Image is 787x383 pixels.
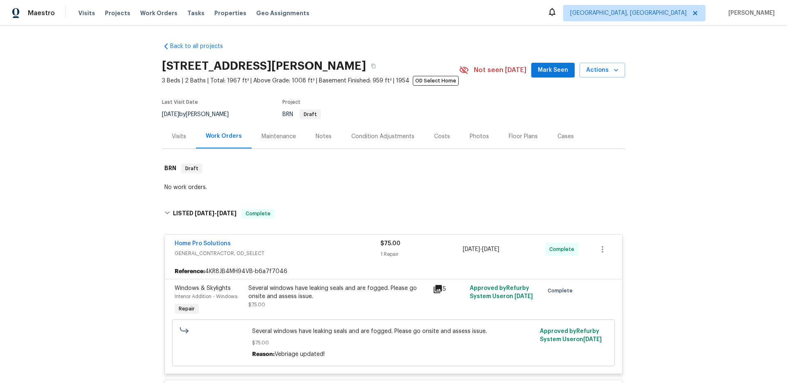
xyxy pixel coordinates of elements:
span: Complete [242,210,274,218]
span: $75.00 [252,339,535,347]
div: BRN Draft [162,155,625,182]
div: Maintenance [262,132,296,141]
span: [GEOGRAPHIC_DATA], [GEOGRAPHIC_DATA] [570,9,687,17]
div: 1 Repair [380,250,463,258]
button: Copy Address [366,59,381,73]
span: Approved by Refurby System User on [540,328,602,342]
span: Projects [105,9,130,17]
span: Several windows have leaking seals and are fogged. Please go onsite and assess issue. [252,327,535,335]
span: Windows & Skylights [175,285,231,291]
span: Tasks [187,10,205,16]
span: Draft [300,112,320,117]
span: Geo Assignments [256,9,309,17]
span: Actions [586,65,619,75]
div: by [PERSON_NAME] [162,109,239,119]
div: Floor Plans [509,132,538,141]
span: Vebriage updated! [275,351,325,357]
b: Reference: [175,267,205,276]
span: [DATE] [463,246,480,252]
span: [DATE] [482,246,499,252]
div: 4KR8JB4MH94VB-b6a7f7046 [165,264,622,279]
div: Work Orders [206,132,242,140]
a: Home Pro Solutions [175,241,231,246]
span: Approved by Refurby System User on [470,285,533,299]
span: [PERSON_NAME] [725,9,775,17]
span: Not seen [DATE] [474,66,526,74]
span: [DATE] [514,294,533,299]
button: Actions [580,63,625,78]
span: 3 Beds | 2 Baths | Total: 1967 ft² | Above Grade: 1008 ft² | Basement Finished: 959 ft² | 1954 [162,77,459,85]
span: Complete [548,287,576,295]
span: - [195,210,237,216]
span: OD Select Home [413,76,459,86]
div: Photos [470,132,489,141]
div: Cases [557,132,574,141]
div: Condition Adjustments [351,132,414,141]
div: Several windows have leaking seals and are fogged. Please go onsite and assess issue. [248,284,428,301]
span: Mark Seen [538,65,568,75]
div: No work orders. [164,183,623,191]
h6: LISTED [173,209,237,219]
div: 5 [433,284,465,294]
span: $75.00 [380,241,400,246]
div: Costs [434,132,450,141]
span: [DATE] [162,112,179,117]
span: - [463,245,499,253]
span: Project [282,100,300,105]
span: Interior Addition - Windows [175,294,237,299]
span: [DATE] [583,337,602,342]
h6: BRN [164,164,176,173]
span: Repair [175,305,198,313]
span: Last Visit Date [162,100,198,105]
span: Maestro [28,9,55,17]
span: GENERAL_CONTRACTOR, OD_SELECT [175,249,380,258]
span: [DATE] [195,210,214,216]
span: Complete [549,245,578,253]
div: Visits [172,132,186,141]
div: LISTED [DATE]-[DATE]Complete [162,201,625,227]
h2: [STREET_ADDRESS][PERSON_NAME] [162,62,366,70]
div: Notes [316,132,332,141]
span: BRN [282,112,321,117]
span: $75.00 [248,302,265,307]
span: Visits [78,9,95,17]
span: Work Orders [140,9,177,17]
a: Back to all projects [162,42,241,50]
span: Reason: [252,351,275,357]
span: Draft [182,164,202,173]
button: Mark Seen [531,63,575,78]
span: Properties [214,9,246,17]
span: [DATE] [217,210,237,216]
